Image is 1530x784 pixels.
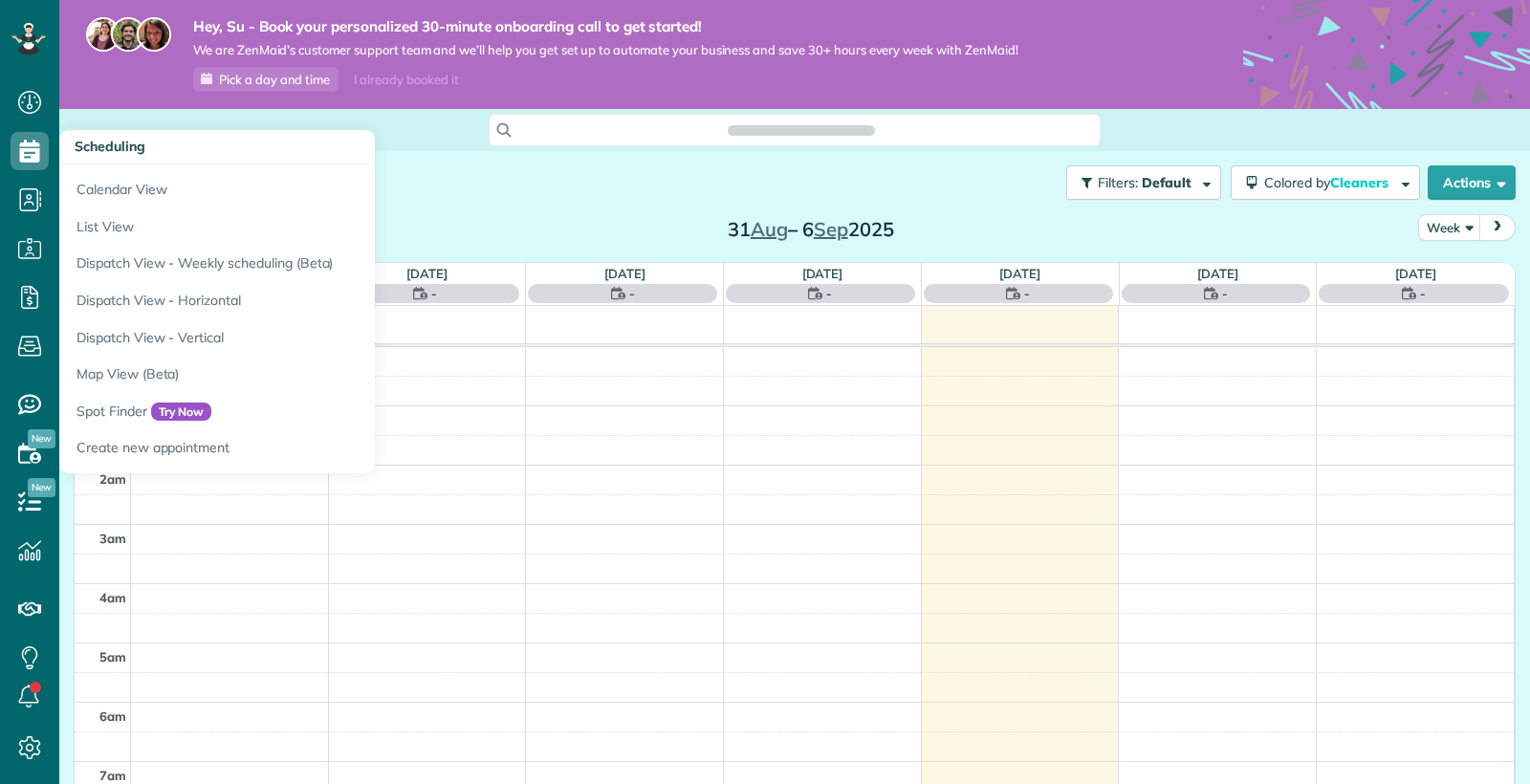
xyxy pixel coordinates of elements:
a: [DATE] [1197,266,1238,281]
span: - [1222,284,1228,303]
a: Dispatch View - Horizontal [59,282,537,319]
span: - [1024,284,1030,303]
span: Cleaners [1330,174,1391,191]
span: Sep [814,217,848,241]
button: Filters: Default [1066,165,1221,200]
img: maria-72a9807cf96188c08ef61303f053569d2e2a8a1cde33d635c8a3ac13582a053d.jpg [86,17,120,52]
a: [DATE] [604,266,645,281]
strong: Hey, Su - Book your personalized 30-minute onboarding call to get started! [193,17,1018,36]
button: Actions [1428,165,1516,200]
span: New [28,429,55,448]
img: michelle-19f622bdf1676172e81f8f8fba1fb50e276960ebfe0243fe18214015130c80e4.jpg [137,17,171,52]
span: 6am [99,708,126,724]
span: - [826,284,832,303]
a: Create new appointment [59,429,537,473]
a: Spot FinderTry Now [59,393,537,430]
a: Dispatch View - Weekly scheduling (Beta) [59,245,537,282]
span: 2am [99,471,126,487]
span: 7am [99,768,126,783]
span: - [431,284,437,303]
span: Pick a day and time [219,72,330,87]
a: [DATE] [406,266,448,281]
span: We are ZenMaid’s customer support team and we’ll help you get set up to automate your business an... [193,42,1018,58]
span: 5am [99,649,126,664]
span: Scheduling [75,138,145,155]
a: List View [59,208,537,246]
span: Search ZenMaid… [747,120,855,140]
span: Try Now [151,403,212,422]
a: Map View (Beta) [59,356,537,393]
span: 3am [99,531,126,546]
span: Filters: [1098,174,1138,191]
span: Colored by [1264,174,1395,191]
button: Colored byCleaners [1231,165,1420,200]
span: Default [1142,174,1192,191]
a: Calendar View [59,164,537,208]
a: [DATE] [999,266,1040,281]
a: [DATE] [1395,266,1436,281]
h2: 31 – 6 2025 [691,219,930,240]
a: Pick a day and time [193,67,339,92]
span: 4am [99,590,126,605]
span: New [28,478,55,497]
div: I already booked it [342,68,470,92]
button: Week [1418,214,1481,240]
span: - [1420,284,1426,303]
a: Dispatch View - Vertical [59,319,537,357]
button: next [1479,214,1516,240]
a: [DATE] [802,266,843,281]
img: jorge-587dff0eeaa6aab1f244e6dc62b8924c3b6ad411094392a53c71c6c4a576187d.jpg [111,17,145,52]
a: Filters: Default [1057,165,1221,200]
span: - [629,284,635,303]
span: Aug [751,217,788,241]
